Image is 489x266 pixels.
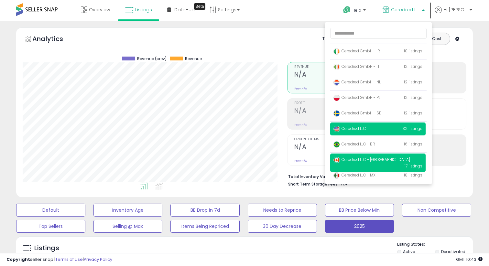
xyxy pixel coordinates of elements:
[404,141,422,147] span: 16 listings
[333,172,375,178] span: Ceredred LLC - MX
[294,138,373,141] span: Ordered Items
[16,220,85,233] button: Top Sellers
[333,157,340,163] img: canada.png
[435,6,472,21] a: Hi [PERSON_NAME]
[16,204,85,217] button: Default
[170,220,240,233] button: Items Being Repriced
[93,220,163,233] button: Selling @ Max
[441,249,465,254] label: Deactivated
[333,95,380,100] span: Ceredred GmbH - PL
[185,57,202,61] span: Revenue
[288,174,332,179] b: Total Inventory Value:
[333,141,340,148] img: brazil.png
[294,101,373,105] span: Profit
[34,244,59,253] h5: Listings
[353,7,361,13] span: Help
[294,87,307,90] small: Prev: N/A
[294,143,373,152] h2: N/A
[404,110,422,116] span: 12 listings
[137,57,167,61] span: Revenue (prev)
[397,241,473,248] p: Listing States:
[333,157,410,162] span: Ceredred LLC - [GEOGRAPHIC_DATA]
[403,126,422,131] span: 32 listings
[343,6,351,14] i: Get Help
[6,256,30,262] strong: Copyright
[404,64,422,69] span: 12 listings
[294,71,373,80] h2: N/A
[333,48,340,55] img: ireland.png
[333,79,340,86] img: netherlands.png
[325,220,394,233] button: 2025
[84,256,112,262] a: Privacy Policy
[333,141,375,147] span: Ceredred LLC - BR
[248,204,317,217] button: Needs to Reprice
[333,110,340,117] img: sweden.png
[248,220,317,233] button: 30 Day Decrease
[405,163,422,169] span: 17 listings
[288,181,339,187] b: Short Term Storage Fees:
[443,6,468,13] span: Hi [PERSON_NAME]
[333,126,340,132] img: usa.png
[333,48,380,54] span: Ceredred GmbH - IR
[325,204,394,217] button: BB Price Below Min
[55,256,83,262] a: Terms of Use
[333,79,381,85] span: Ceredred GmbH - NL
[174,6,195,13] span: DataHub
[32,34,76,45] h5: Analytics
[294,107,373,116] h2: N/A
[404,172,422,178] span: 18 listings
[93,204,163,217] button: Inventory Age
[135,6,152,13] span: Listings
[404,95,422,100] span: 12 listings
[333,126,366,131] span: Ceredred LLC
[333,110,381,116] span: Ceredred GmbH - SE
[402,204,471,217] button: Non Competitive
[194,3,205,10] div: Tooltip anchor
[403,249,415,254] label: Active
[294,123,307,127] small: Prev: N/A
[333,64,340,70] img: italy.png
[89,6,110,13] span: Overview
[294,159,307,163] small: Prev: N/A
[288,172,462,180] li: N/A
[338,1,372,21] a: Help
[340,181,347,187] span: N/A
[333,172,340,179] img: mexico.png
[6,257,112,263] div: seller snap | |
[333,64,380,69] span: Ceredred GmbH - IT
[404,48,422,54] span: 10 listings
[456,256,483,262] span: 2025-10-6 10:43 GMT
[333,95,340,101] img: poland.png
[404,79,422,85] span: 12 listings
[391,6,420,13] span: Ceredred LLC - [GEOGRAPHIC_DATA]
[294,65,373,69] span: Revenue
[170,204,240,217] button: BB Drop in 7d
[322,36,348,42] div: Totals For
